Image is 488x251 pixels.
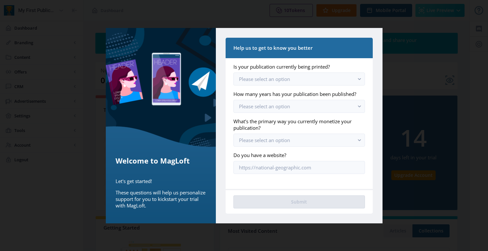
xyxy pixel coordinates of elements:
h5: Welcome to MagLoft [116,155,206,166]
label: Is your publication currently being printed? [233,63,359,70]
label: What's the primary way you currently monetize your publication? [233,118,359,131]
button: Please select an option [233,100,365,113]
button: Please select an option [233,134,365,147]
p: These questions will help us personalize support for you to kickstart your trial with MagLoft. [116,189,206,209]
nb-card-header: Help us to get to know you better [226,38,372,58]
input: https://national-geographic.com [233,161,365,174]
span: Please select an option [239,103,290,110]
label: Do you have a website? [233,152,359,158]
button: Submit [233,195,365,208]
button: Please select an option [233,73,365,86]
span: Please select an option [239,76,290,82]
span: Please select an option [239,137,290,143]
label: How many years has your publication been published? [233,91,359,97]
p: Let's get started! [116,178,206,184]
